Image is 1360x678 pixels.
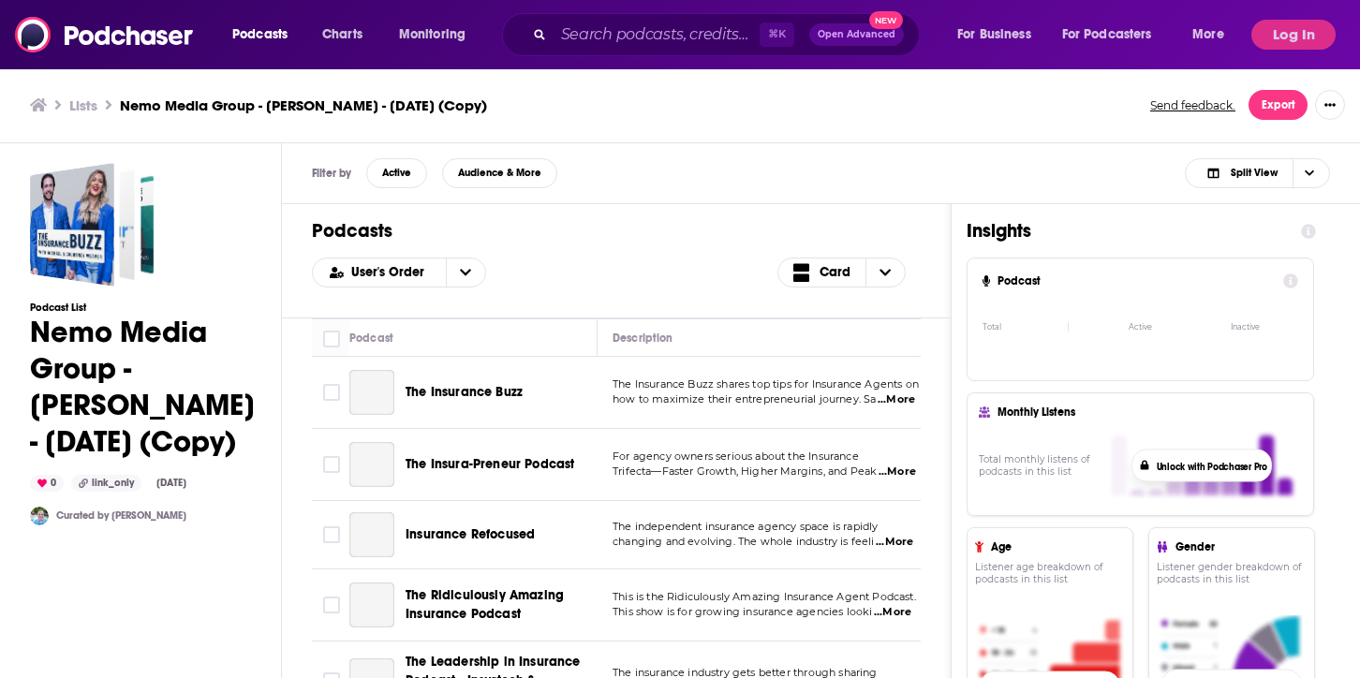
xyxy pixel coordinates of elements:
[149,476,194,491] div: [DATE]
[1192,22,1224,48] span: More
[1157,561,1307,585] h4: Listener gender breakdown of podcasts in this list
[323,456,340,473] span: Toggle select row
[1062,22,1152,48] span: For Podcasters
[1179,20,1248,50] button: open menu
[613,327,673,349] div: Description
[869,11,903,29] span: New
[613,464,877,478] span: Trifecta—Faster Growth, Higher Margins, and Peak
[351,266,431,279] span: User's Order
[1249,90,1308,120] button: Export
[998,405,1293,419] h4: Monthly Listens
[554,20,760,50] input: Search podcasts, credits, & more...
[30,302,255,314] h3: Podcast List
[312,258,486,287] h2: Choose List sort
[406,526,535,542] span: Insurance Refocused
[406,455,574,474] a: The Insura-Preneur Podcast
[1175,540,1299,553] h4: Gender
[406,525,535,544] a: Insurance Refocused
[382,168,411,178] span: Active
[1251,20,1336,50] button: Log In
[878,392,915,407] span: ...More
[1129,322,1152,332] p: Active
[613,377,919,391] span: The Insurance Buzz shares top tips for Insurance Agents on
[1145,97,1241,113] button: Send feedback.
[1231,168,1278,178] span: Split View
[323,597,340,613] span: Toggle select row
[1315,90,1345,120] button: Show More Button
[874,605,911,620] span: ...More
[349,582,394,627] a: The Ridiculously Amazing Insurance Podcast
[219,20,312,50] button: open menu
[30,475,64,492] div: 0
[613,590,916,603] span: This is the Ridiculously Amazing Insurance Agent Podcast.
[312,167,351,180] h3: Filter by
[349,327,393,349] div: Podcast
[944,20,1055,50] button: open menu
[1231,322,1260,332] p: Inactive
[406,384,523,400] span: The Insurance Buzz
[406,586,591,624] a: The Ridiculously Amazing Insurance Podcast
[520,13,938,56] div: Search podcasts, credits, & more...
[613,535,875,548] span: changing and evolving. The whole industry is feeli
[386,20,490,50] button: open menu
[313,266,446,279] button: open menu
[69,96,97,114] a: Lists
[458,168,541,178] span: Audience & More
[232,22,288,48] span: Podcasts
[1157,460,1267,473] button: Unlock with Podchaser Pro
[366,158,427,188] button: Active
[809,23,904,46] button: Open AdvancedNew
[310,20,374,50] a: Charts
[322,22,362,48] span: Charts
[1185,158,1330,188] button: Choose View
[613,450,859,463] span: For agency owners serious about the Insurance
[879,464,916,479] span: ...More
[446,258,485,287] button: open menu
[957,22,1031,48] span: For Business
[349,512,394,557] a: Insurance Refocused
[760,22,794,47] span: ⌘ K
[979,453,1104,478] h4: Total monthly listens of podcasts in this list
[777,258,907,287] button: Choose View
[406,383,523,402] a: The Insurance Buzz
[613,520,878,533] span: The independent insurance agency space is rapidly
[349,442,394,487] a: The Insura-Preneur Podcast
[323,384,340,401] span: Toggle select row
[30,507,49,525] img: John Nemo
[1050,20,1179,50] button: open menu
[613,605,872,618] span: This show is for growing insurance agencies looki
[312,219,921,243] h1: Podcasts
[15,17,195,52] img: Podchaser - Follow, Share and Rate Podcasts
[876,535,913,550] span: ...More
[323,526,340,543] span: Toggle select row
[30,314,255,460] h1: Nemo Media Group - [PERSON_NAME] - [DATE] (Copy)
[349,370,394,415] a: The Insurance Buzz
[56,509,186,522] a: Curated by [PERSON_NAME]
[30,163,154,287] a: Nemo Media Group - Pete Poggi - Aug 25, 2025 (Copy)
[71,475,141,492] div: link_only
[406,587,564,622] span: The Ridiculously Amazing Insurance Podcast
[818,30,895,39] span: Open Advanced
[998,274,1276,287] h4: Podcast
[399,22,466,48] span: Monitoring
[820,266,850,279] span: Card
[991,540,1117,553] h4: Age
[975,561,1125,585] h4: Listener age breakdown of podcasts in this list
[442,158,557,188] button: Audience & More
[967,219,1286,243] h1: Insights
[613,392,876,405] span: how to maximize their entrepreneurial journey. Sa
[406,456,574,472] span: The Insura-Preneur Podcast
[983,322,1068,332] p: Total
[120,96,487,114] h3: Nemo Media Group - [PERSON_NAME] - [DATE] (Copy)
